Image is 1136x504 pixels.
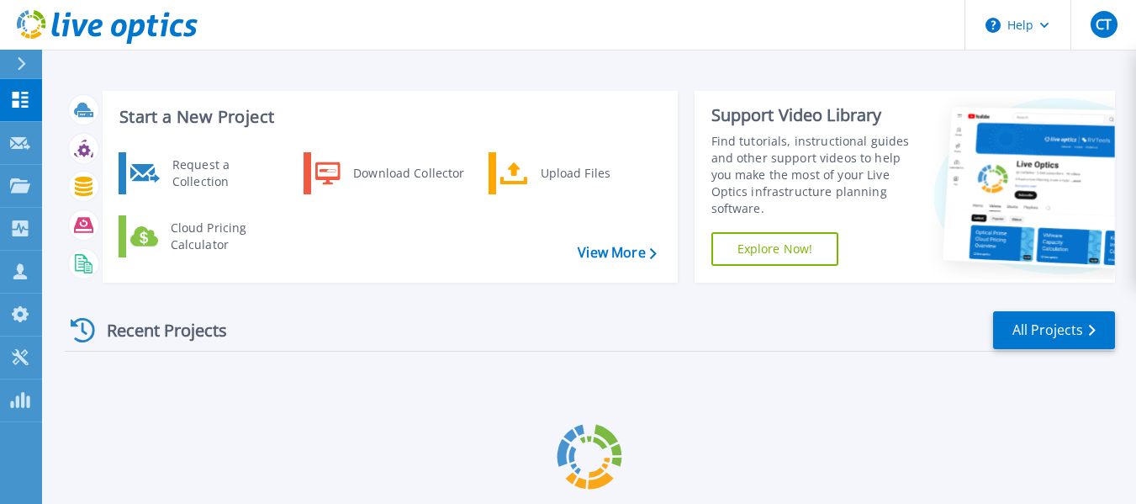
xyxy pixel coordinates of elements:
div: Cloud Pricing Calculator [162,220,287,253]
div: Request a Collection [164,157,287,190]
h3: Start a New Project [119,108,656,126]
a: Explore Now! [711,232,839,266]
a: View More [578,245,656,261]
div: Find tutorials, instructional guides and other support videos to help you make the most of your L... [711,133,921,217]
a: All Projects [993,311,1115,349]
div: Download Collector [345,157,472,190]
a: Cloud Pricing Calculator [119,215,291,257]
div: Recent Projects [65,310,250,351]
div: Support Video Library [711,104,921,126]
div: Upload Files [532,157,657,190]
span: CT [1096,18,1112,31]
a: Request a Collection [119,152,291,194]
a: Download Collector [304,152,476,194]
a: Upload Files [489,152,661,194]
